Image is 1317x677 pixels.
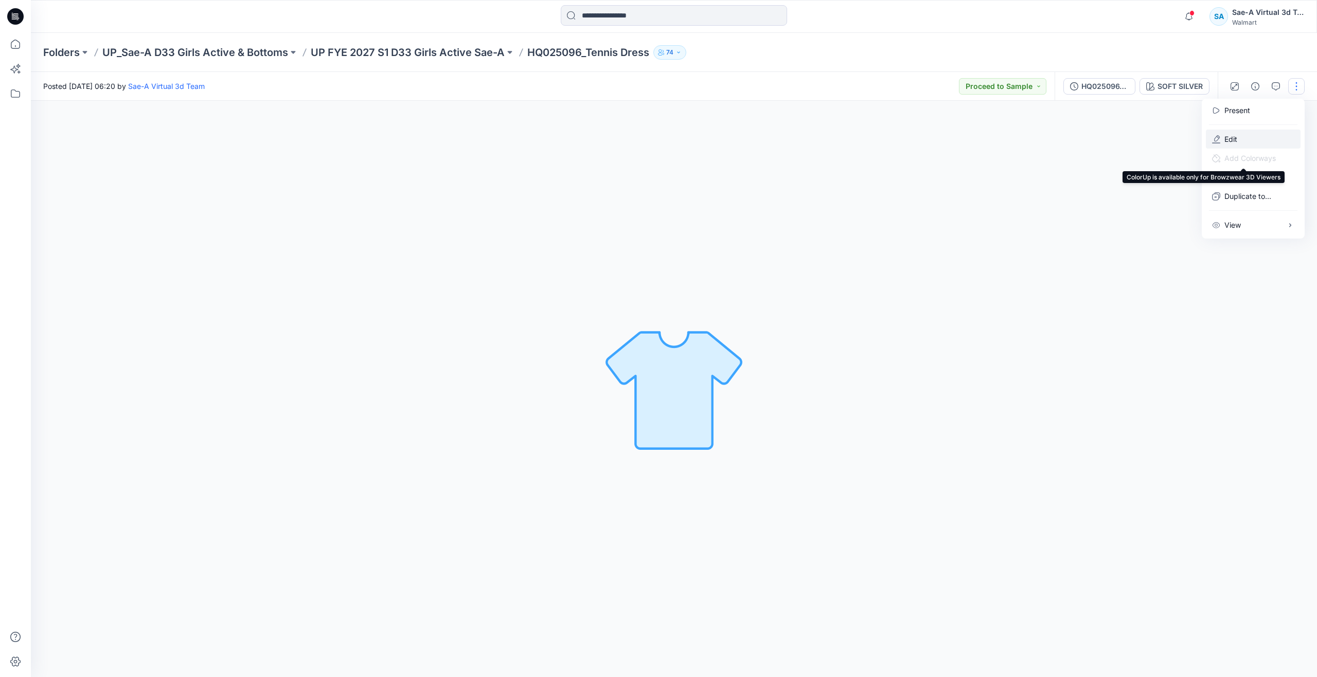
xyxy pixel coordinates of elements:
[43,45,80,60] a: Folders
[1140,78,1209,95] button: SOFT SILVER
[1158,81,1203,92] div: SOFT SILVER
[1232,19,1304,26] div: Walmart
[128,82,205,90] a: Sae-A Virtual 3d Team
[1224,191,1271,202] p: Duplicate to...
[1081,81,1129,92] div: HQ025096_SIZESET
[1209,7,1228,26] div: SA
[102,45,288,60] a: UP_Sae-A D33 Girls Active & Bottoms
[43,81,205,92] span: Posted [DATE] 06:20 by
[653,45,686,60] button: 74
[1224,134,1237,144] a: Edit
[1247,78,1263,95] button: Details
[1224,219,1241,230] p: View
[1063,78,1135,95] button: HQ025096_SIZESET
[602,317,746,461] img: No Outline
[1232,6,1304,19] div: Sae-A Virtual 3d Team
[527,45,649,60] p: HQ025096_Tennis Dress
[311,45,505,60] a: UP FYE 2027 S1 D33 Girls Active Sae-A
[666,47,673,58] p: 74
[1224,105,1250,116] a: Present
